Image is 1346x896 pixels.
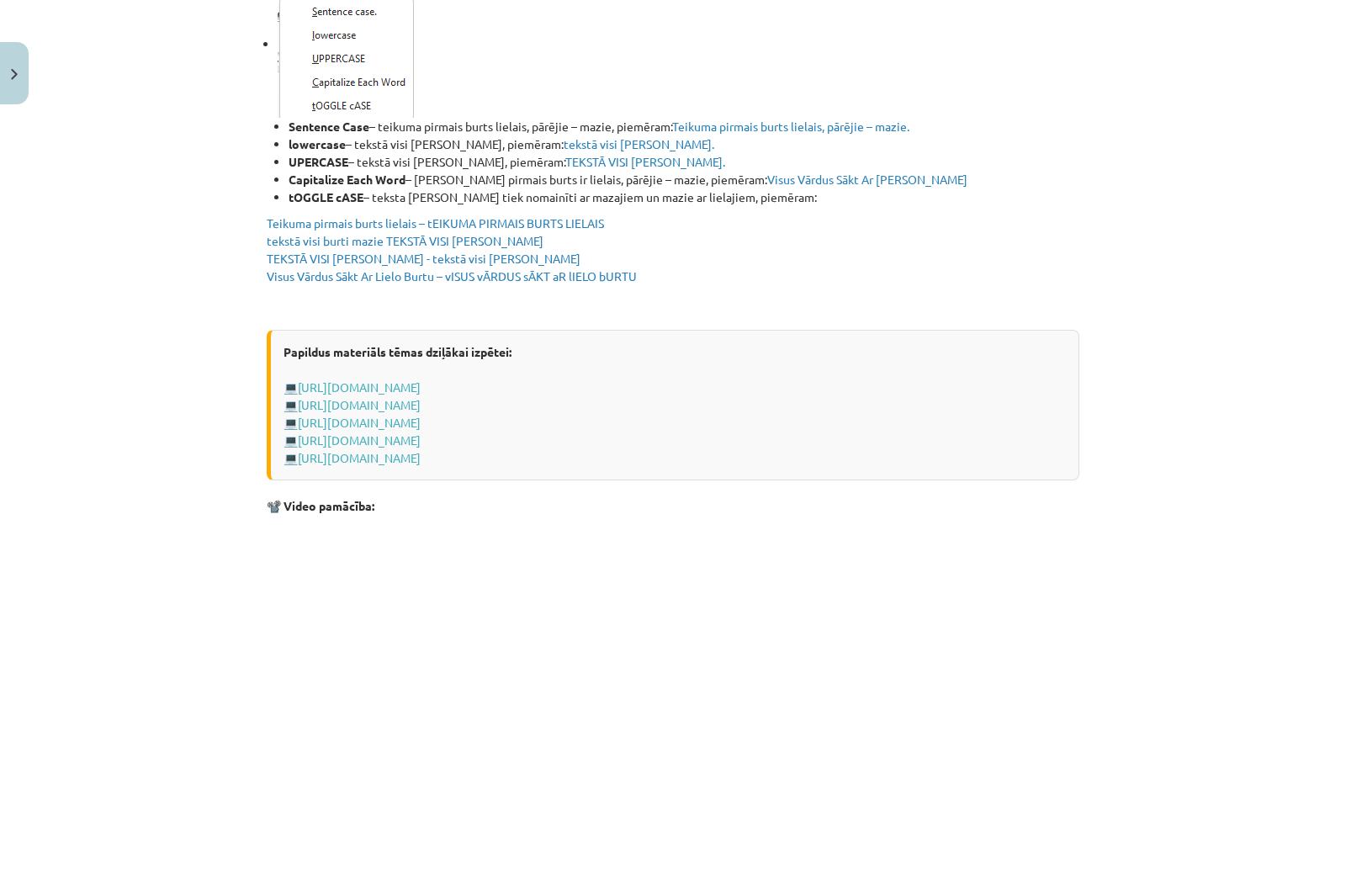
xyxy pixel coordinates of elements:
span: Visus Vārdus Sākt Ar [PERSON_NAME] [767,172,967,187]
li: – [PERSON_NAME] pirmais burts ir lielais, pārējie – mazie, piemēram: [289,171,1079,188]
strong: Sentence Case [289,119,369,134]
li: – tekstā visi [PERSON_NAME], piemēram: [289,135,1079,153]
li: – teksta [PERSON_NAME] tiek nomainīti ar mazajiem un mazie ar lielajiem, piemēram: [289,188,1079,206]
a: [URL][DOMAIN_NAME] [298,432,421,448]
div: 💻 💻 💻 💻 💻 [267,330,1079,480]
span: Teikuma pirmais burts lielais, pārējie – mazie. [672,119,909,134]
span: TEKSTĀ VISI [PERSON_NAME]. [565,154,725,169]
li: – teikuma pirmais burts lielais, pārējie – mazie, piemēram: [289,118,1079,135]
a: [URL][DOMAIN_NAME] [298,379,421,395]
strong: UPERCASE [289,154,348,169]
strong: Papildus materiāls tēmas dziļākai izpētei: [284,344,511,359]
li: – tekstā visi [PERSON_NAME], piemēram: [289,153,1079,171]
a: [URL][DOMAIN_NAME] [298,415,421,430]
strong: lowercase [289,136,346,151]
span: Teikuma pirmais burts lielais – tEIKUMA PIRMAIS BURTS LIELAIS tekstā visi burti mazie TEKSTĀ VISI... [267,215,637,284]
span: tekstā visi [PERSON_NAME]. [564,136,714,151]
a: [URL][DOMAIN_NAME] [298,397,421,412]
strong: tOGGLE cASE [289,189,363,204]
img: icon-close-lesson-0947bae3869378f0d4975bcd49f059093ad1ed9edebbc8119c70593378902aed.svg [11,69,18,80]
strong: 📽️ Video pamācība: [267,498,374,513]
strong: Capitalize Each Word [289,172,405,187]
a: [URL][DOMAIN_NAME] [298,450,421,465]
